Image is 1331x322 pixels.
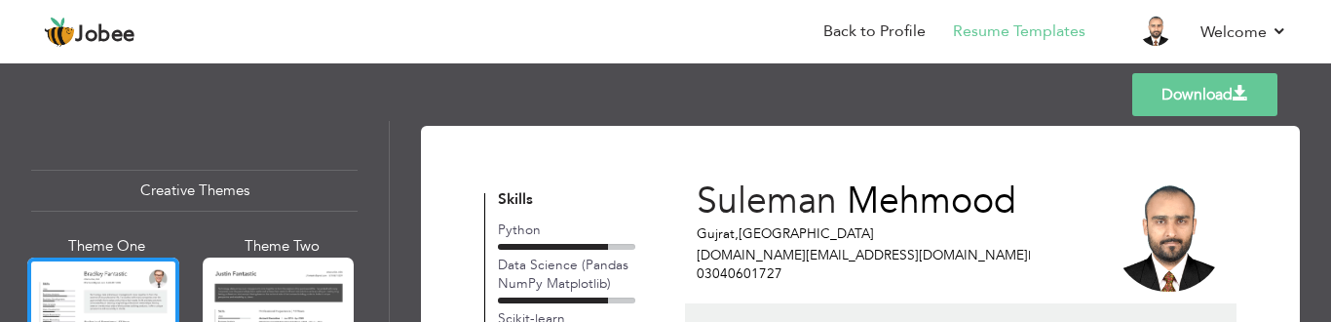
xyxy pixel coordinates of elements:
[1028,246,1031,264] span: |
[1132,73,1277,116] a: Download
[847,177,1016,226] span: Mehmood
[697,246,1031,264] span: [DOMAIN_NAME][EMAIL_ADDRESS][DOMAIN_NAME]
[44,17,135,48] a: Jobee
[498,221,634,239] div: Python
[75,24,135,46] span: Jobee
[735,224,739,243] span: ,
[697,264,782,283] span: 03040601727
[1140,15,1171,46] img: Profile Img
[697,224,1040,243] p: Gujrat [GEOGRAPHIC_DATA]
[953,20,1085,43] a: Resume Templates
[207,236,359,257] div: Theme Two
[823,20,926,43] a: Back to Profile
[44,17,75,48] img: jobee.io
[31,170,358,212] div: Creative Themes
[697,177,837,226] span: Suleman
[31,236,183,257] div: Theme One
[498,256,634,294] div: Data Science (Pandas NumPy Matplotlib)
[1113,180,1225,292] img: dMg3FHExcXpfwBi2Xr9N7v+owAAAABJRU5ErkJggg==
[1200,20,1287,44] a: Welcome
[498,192,634,209] h4: Skills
